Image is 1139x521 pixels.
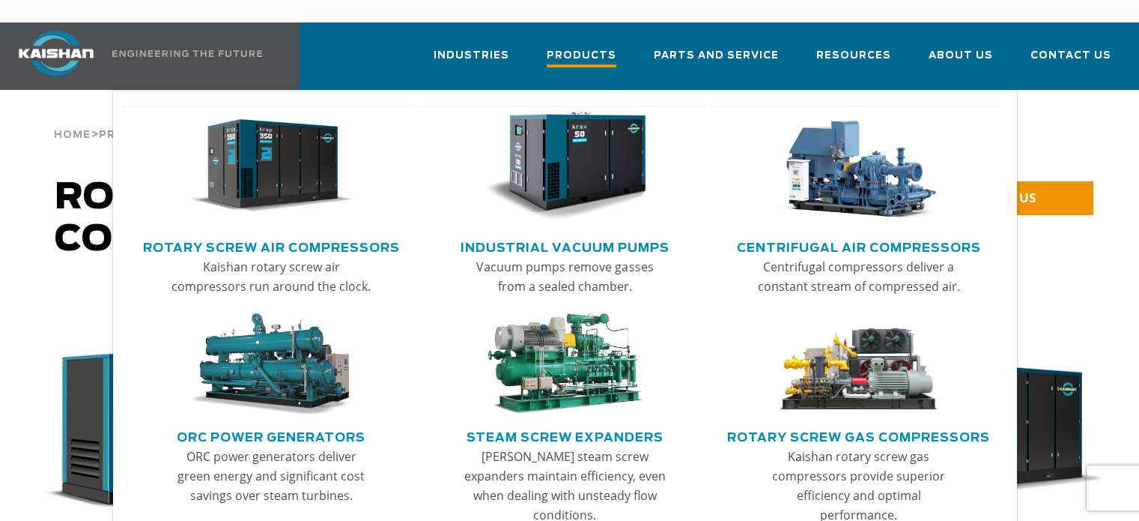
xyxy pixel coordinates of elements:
[24,351,261,511] div: krsb30
[777,313,940,415] img: thumb-Rotary-Screw-Gas-Compressors
[547,47,616,67] span: Products
[654,47,779,64] span: Parts and Service
[54,127,91,141] a: Home
[929,36,993,87] a: About Us
[434,47,509,64] span: Industries
[737,235,981,257] a: Centrifugal Air Compressors
[177,424,365,447] a: ORC Power Generators
[99,127,168,141] a: Products
[467,424,663,447] a: Steam Screw Expanders
[816,47,891,64] span: Resources
[1030,47,1111,64] span: Contact Us
[929,47,993,64] span: About Us
[54,90,395,147] div: > >
[727,424,990,447] a: Rotary Screw Gas Compressors
[170,257,372,296] p: Kaishan rotary screw air compressors run around the clock.
[777,112,940,221] img: thumb-Centrifugal-Air-Compressors
[484,313,646,415] img: thumb-Steam-Screw-Expanders
[816,36,891,87] a: Resources
[464,257,666,296] p: Vacuum pumps remove gasses from a sealed chamber.
[112,50,262,57] img: Engineering the future
[434,36,509,87] a: Industries
[189,112,352,221] img: thumb-Rotary-Screw-Air-Compressors
[758,257,960,296] p: Centrifugal compressors deliver a constant stream of compressed air.
[654,36,779,87] a: Parts and Service
[170,447,372,505] p: ORC power generators deliver green energy and significant cost savings over steam turbines.
[547,36,616,90] a: Products
[143,235,400,257] a: Rotary Screw Air Compressors
[189,313,352,415] img: thumb-ORC-Power-Generators
[99,130,168,140] span: Products
[461,235,669,257] a: Industrial Vacuum Pumps
[55,180,466,258] span: Rotary Screw Air Compressors
[54,130,91,140] span: Home
[484,112,646,221] img: thumb-Industrial-Vacuum-Pumps
[1030,36,1111,87] a: Contact Us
